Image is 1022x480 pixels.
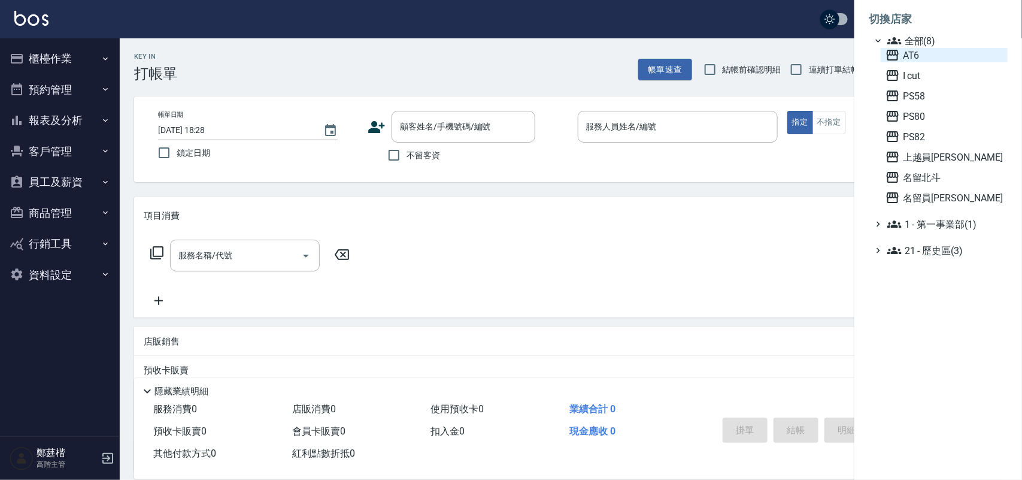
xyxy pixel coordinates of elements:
span: PS58 [885,89,1003,103]
span: PS82 [885,129,1003,144]
span: 21 - 歷史區(3) [887,243,1003,258]
span: AT6 [885,48,1003,62]
span: 全部(8) [887,34,1003,48]
span: I cut [885,68,1003,83]
span: 上越員[PERSON_NAME] [885,150,1003,164]
li: 切換店家 [869,5,1008,34]
span: PS80 [885,109,1003,123]
span: 1 - 第一事業部(1) [887,217,1003,231]
span: 名留北斗 [885,170,1003,185]
span: 名留員[PERSON_NAME] [885,191,1003,205]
